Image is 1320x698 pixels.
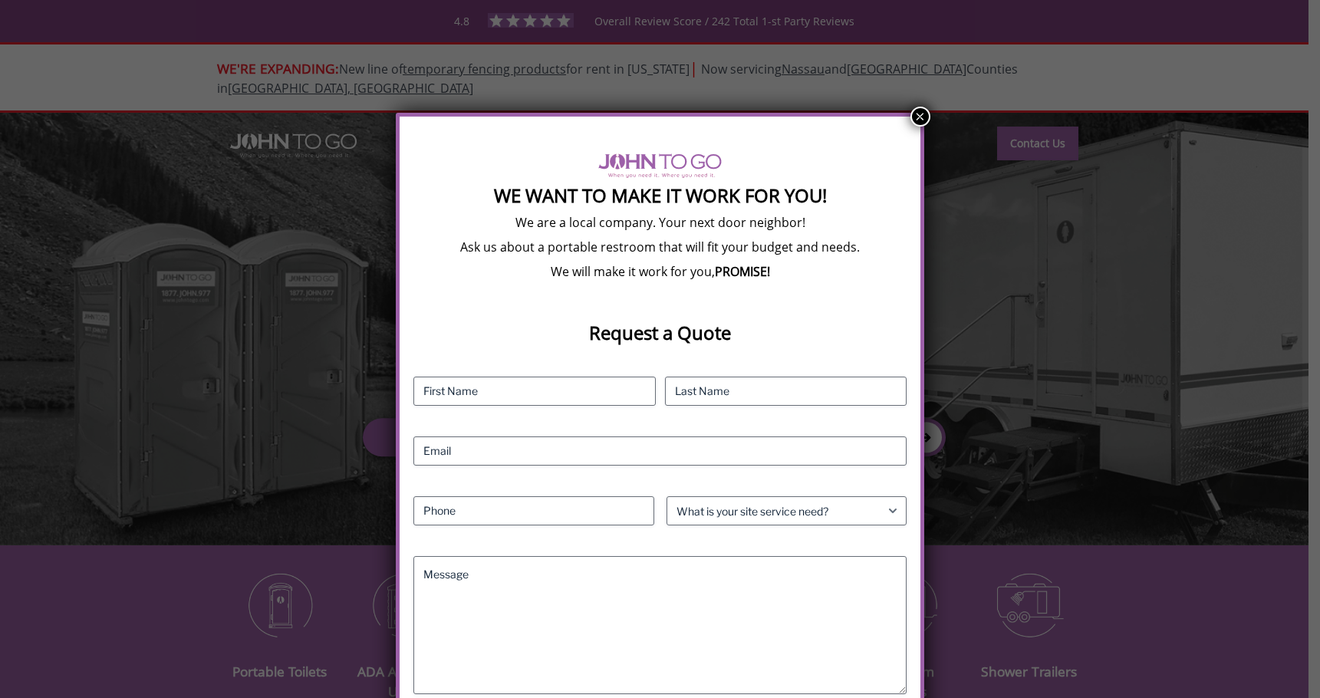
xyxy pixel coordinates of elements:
[413,377,655,406] input: First Name
[589,320,731,345] strong: Request a Quote
[494,183,827,208] strong: We Want To Make It Work For You!
[413,214,906,231] p: We are a local company. Your next door neighbor!
[413,239,906,255] p: Ask us about a portable restroom that will fit your budget and needs.
[413,436,906,466] input: Email
[910,107,930,127] button: Close
[715,263,770,280] b: PROMISE!
[665,377,907,406] input: Last Name
[413,263,906,280] p: We will make it work for you,
[413,496,653,525] input: Phone
[598,153,722,178] img: logo of viptogo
